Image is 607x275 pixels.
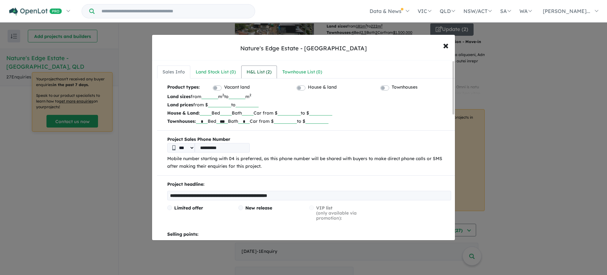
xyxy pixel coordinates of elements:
b: Land sizes [167,94,191,99]
b: House & Land: [167,110,200,116]
b: Land prices [167,102,193,108]
label: Townhouses [392,84,418,91]
label: House & land [308,84,337,91]
p: Bed Bath Car from $ to $ [167,109,451,117]
b: Project Sales Phone Number [167,136,451,143]
span: [PERSON_NAME]... [543,8,590,14]
input: Try estate name, suburb, builder or developer [96,4,254,18]
p: Project headline: [167,181,451,188]
b: Townhouses: [167,118,196,124]
img: Phone icon [172,145,175,150]
p: Bed Bath Car from $ to $ [167,117,451,125]
div: H&L List ( 2 ) [247,68,272,76]
sup: 2 [249,93,251,97]
span: × [443,38,449,52]
p: from $ to [167,101,451,109]
div: Land Stock List ( 0 ) [196,68,236,76]
label: Vacant land [224,84,250,91]
p: Mobile number starting with 04 is preferred, as this phone number will be shared with buyers to m... [167,155,451,170]
sup: 2 [222,93,224,97]
b: Product types: [167,84,200,92]
span: New release [245,205,272,211]
p: Selling points: [167,231,451,238]
img: Openlot PRO Logo White [9,8,62,16]
div: Nature's Edge Estate - [GEOGRAPHIC_DATA] [240,44,367,53]
div: Sales Info [162,68,185,76]
div: Townhouse List ( 0 ) [282,68,322,76]
p: from m to m [167,92,451,101]
span: Limited offer [174,205,203,211]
